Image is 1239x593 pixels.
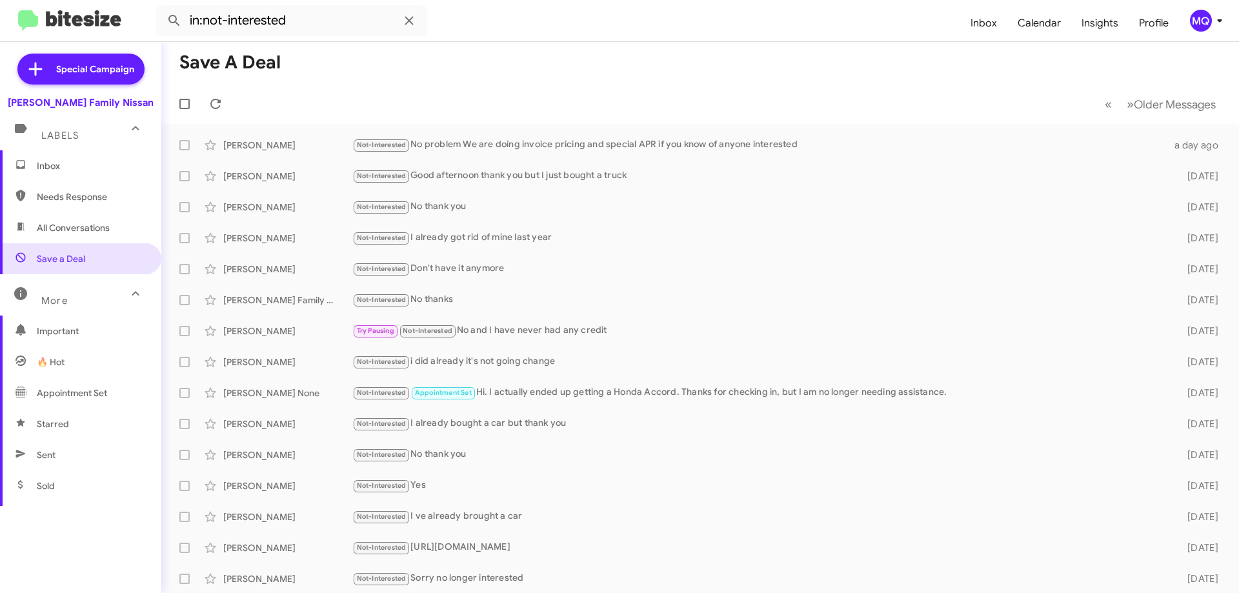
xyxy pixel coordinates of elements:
input: Search [156,5,427,36]
span: » [1127,96,1134,112]
div: I already bought a car but thank you [352,416,1167,431]
div: [PERSON_NAME] [223,170,352,183]
div: [DATE] [1167,572,1229,585]
div: Yes [352,478,1167,493]
div: [DATE] [1167,387,1229,399]
div: [PERSON_NAME] [223,263,352,276]
span: Not-Interested [357,419,407,428]
div: [DATE] [1167,417,1229,430]
div: [PERSON_NAME] [223,417,352,430]
div: MQ [1190,10,1212,32]
span: Not-Interested [357,388,407,397]
span: Not-Interested [357,141,407,149]
span: Special Campaign [56,63,134,75]
div: Good afternoon thank you but I just bought a truck [352,168,1167,183]
div: [DATE] [1167,263,1229,276]
button: Next [1119,91,1224,117]
div: [DATE] [1167,170,1229,183]
span: Try Pausing [357,327,394,335]
span: Not-Interested [357,234,407,242]
div: [PERSON_NAME] Family Nissan [8,96,154,109]
span: Save a Deal [37,252,85,265]
div: [URL][DOMAIN_NAME] [352,540,1167,555]
div: [DATE] [1167,232,1229,245]
h1: Save a Deal [179,52,281,73]
div: Hi. I actually ended up getting a Honda Accord. Thanks for checking in, but I am no longer needin... [352,385,1167,400]
span: Not-Interested [357,265,407,273]
div: [DATE] [1167,510,1229,523]
div: [DATE] [1167,479,1229,492]
div: i did already it's not going change [352,354,1167,369]
div: [PERSON_NAME] [223,510,352,523]
a: Insights [1071,5,1129,42]
span: Not-Interested [357,357,407,366]
button: MQ [1179,10,1225,32]
span: Not-Interested [357,574,407,583]
a: Special Campaign [17,54,145,85]
span: Not-Interested [357,172,407,180]
div: [DATE] [1167,325,1229,337]
span: « [1105,96,1112,112]
div: [PERSON_NAME] [223,139,352,152]
button: Previous [1097,91,1120,117]
span: Not-Interested [357,481,407,490]
span: Not-Interested [357,203,407,211]
div: [PERSON_NAME] None [223,387,352,399]
nav: Page navigation example [1098,91,1224,117]
div: [PERSON_NAME] [223,541,352,554]
div: [PERSON_NAME] [223,479,352,492]
div: [PERSON_NAME] [223,232,352,245]
div: Don't have it anymore [352,261,1167,276]
span: Not-Interested [403,327,452,335]
span: Not-Interested [357,296,407,304]
span: Appointment Set [415,388,472,397]
div: [PERSON_NAME] [223,356,352,368]
div: [PERSON_NAME] [223,448,352,461]
div: a day ago [1167,139,1229,152]
span: More [41,295,68,307]
span: Inbox [37,159,146,172]
span: Starred [37,417,69,430]
a: Profile [1129,5,1179,42]
span: Appointment Set [37,387,107,399]
span: Sent [37,448,55,461]
div: No thank you [352,199,1167,214]
a: Inbox [960,5,1007,42]
span: Needs Response [37,190,146,203]
div: No problem We are doing invoice pricing and special APR if you know of anyone interested [352,137,1167,152]
span: 🔥 Hot [37,356,65,368]
div: [DATE] [1167,294,1229,307]
div: Sorry no longer interested [352,571,1167,586]
span: Labels [41,130,79,141]
div: [PERSON_NAME] [223,572,352,585]
span: Sold [37,479,55,492]
div: [DATE] [1167,201,1229,214]
div: No and I have never had any credit [352,323,1167,338]
div: [DATE] [1167,356,1229,368]
div: [PERSON_NAME] Family Trust [223,294,352,307]
span: Not-Interested [357,543,407,552]
span: Not-Interested [357,512,407,521]
div: No thanks [352,292,1167,307]
div: [PERSON_NAME] [223,201,352,214]
div: I ve already brought a car [352,509,1167,524]
div: No thank you [352,447,1167,462]
div: [DATE] [1167,541,1229,554]
div: [DATE] [1167,448,1229,461]
span: Not-Interested [357,450,407,459]
span: Older Messages [1134,97,1216,112]
span: All Conversations [37,221,110,234]
div: I already got rid of mine last year [352,230,1167,245]
a: Calendar [1007,5,1071,42]
div: [PERSON_NAME] [223,325,352,337]
span: Important [37,325,146,337]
